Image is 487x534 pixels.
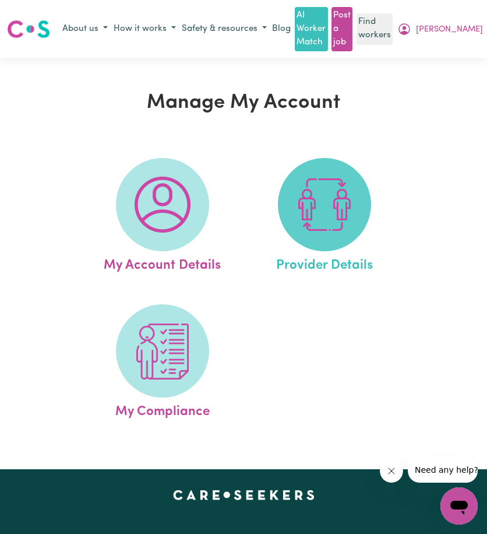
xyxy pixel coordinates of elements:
[7,16,50,43] a: Careseekers logo
[247,158,403,276] a: Provider Details
[84,158,240,276] a: My Account Details
[440,487,478,525] iframe: Button to launch messaging window
[104,251,221,276] span: My Account Details
[357,13,393,45] a: Find workers
[295,7,327,51] a: AI Worker Match
[84,304,240,422] a: My Compliance
[111,20,179,39] button: How it works
[173,490,315,500] a: Careseekers home page
[115,398,210,422] span: My Compliance
[394,19,486,39] button: My Account
[48,91,440,115] h1: Manage My Account
[270,20,293,38] a: Blog
[416,23,483,36] span: [PERSON_NAME]
[7,8,70,17] span: Need any help?
[408,457,478,483] iframe: Message from company
[331,7,352,51] a: Post a job
[7,19,50,40] img: Careseekers logo
[276,251,373,276] span: Provider Details
[179,20,270,39] button: Safety & resources
[59,20,111,39] button: About us
[380,459,403,483] iframe: Close message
